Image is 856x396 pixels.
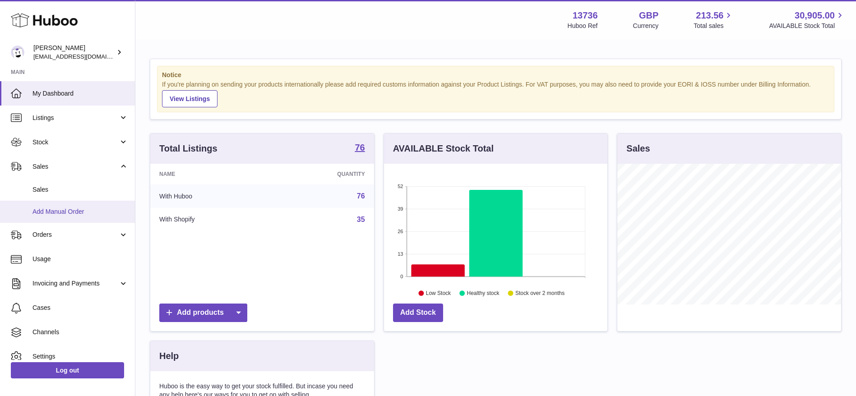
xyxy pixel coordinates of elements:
[271,164,374,184] th: Quantity
[467,290,500,296] text: Healthy stock
[162,71,829,79] strong: Notice
[398,206,403,212] text: 39
[32,352,128,361] span: Settings
[573,9,598,22] strong: 13736
[33,53,133,60] span: [EMAIL_ADDRESS][DOMAIN_NAME]
[795,9,835,22] span: 30,905.00
[11,46,24,59] img: internalAdmin-13736@internal.huboo.com
[626,143,650,155] h3: Sales
[32,230,119,239] span: Orders
[33,44,115,61] div: [PERSON_NAME]
[398,184,403,189] text: 52
[159,304,247,322] a: Add products
[32,328,128,336] span: Channels
[150,184,271,208] td: With Huboo
[398,229,403,234] text: 26
[32,185,128,194] span: Sales
[32,279,119,288] span: Invoicing and Payments
[32,255,128,263] span: Usage
[357,216,365,223] a: 35
[769,9,845,30] a: 30,905.00 AVAILABLE Stock Total
[162,80,829,107] div: If you're planning on sending your products internationally please add required customs informati...
[32,207,128,216] span: Add Manual Order
[162,90,217,107] a: View Listings
[150,164,271,184] th: Name
[32,304,128,312] span: Cases
[515,290,564,296] text: Stock over 2 months
[633,22,659,30] div: Currency
[393,143,494,155] h3: AVAILABLE Stock Total
[696,9,723,22] span: 213.56
[32,138,119,147] span: Stock
[694,22,734,30] span: Total sales
[32,162,119,171] span: Sales
[426,290,451,296] text: Low Stock
[639,9,658,22] strong: GBP
[150,208,271,231] td: With Shopify
[355,143,365,152] strong: 76
[32,89,128,98] span: My Dashboard
[32,114,119,122] span: Listings
[398,251,403,257] text: 13
[400,274,403,279] text: 0
[159,143,217,155] h3: Total Listings
[393,304,443,322] a: Add Stock
[568,22,598,30] div: Huboo Ref
[159,350,179,362] h3: Help
[694,9,734,30] a: 213.56 Total sales
[357,192,365,200] a: 76
[355,143,365,154] a: 76
[11,362,124,378] a: Log out
[769,22,845,30] span: AVAILABLE Stock Total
